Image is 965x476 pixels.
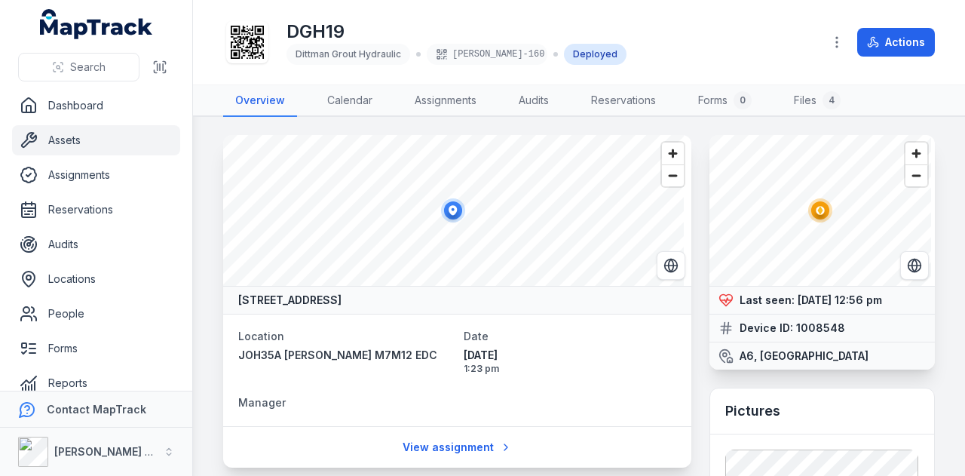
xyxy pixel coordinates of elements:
[709,135,931,286] canvas: Map
[223,135,684,286] canvas: Map
[464,330,489,342] span: Date
[740,349,868,364] strong: A6, [GEOGRAPHIC_DATA]
[238,293,342,308] strong: [STREET_ADDRESS]
[393,433,522,462] a: View assignment
[40,9,153,39] a: MapTrack
[823,91,841,109] div: 4
[12,333,180,364] a: Forms
[238,330,284,342] span: Location
[905,164,927,186] button: Zoom out
[725,401,780,422] h3: Pictures
[18,53,139,81] button: Search
[900,251,929,280] button: Switch to Satellite View
[796,321,845,336] strong: 1008548
[464,348,677,375] time: 01/09/2025, 1:23:19 pm
[464,363,677,375] span: 1:23 pm
[507,85,561,117] a: Audits
[905,143,927,164] button: Zoom in
[315,85,384,117] a: Calendar
[662,143,684,164] button: Zoom in
[12,264,180,294] a: Locations
[657,251,685,280] button: Switch to Satellite View
[662,164,684,186] button: Zoom out
[798,293,882,306] time: 01/09/2025, 12:56:58 pm
[464,348,677,363] span: [DATE]
[798,293,882,306] span: [DATE] 12:56 pm
[564,44,626,65] div: Deployed
[12,125,180,155] a: Assets
[286,20,626,44] h1: DGH19
[857,28,935,57] button: Actions
[70,60,106,75] span: Search
[12,91,180,121] a: Dashboard
[12,299,180,329] a: People
[740,293,795,308] strong: Last seen:
[579,85,668,117] a: Reservations
[734,91,752,109] div: 0
[238,349,437,361] span: JOH35A [PERSON_NAME] M7M12 EDC
[12,160,180,190] a: Assignments
[12,195,180,225] a: Reservations
[12,229,180,259] a: Audits
[740,321,793,336] strong: Device ID:
[47,403,146,416] strong: Contact MapTrack
[403,85,489,117] a: Assignments
[238,348,452,363] a: JOH35A [PERSON_NAME] M7M12 EDC
[223,85,297,117] a: Overview
[782,85,853,117] a: Files4
[686,85,764,117] a: Forms0
[296,48,401,60] span: Dittman Grout Hydraulic
[427,44,547,65] div: [PERSON_NAME]-160
[54,445,178,458] strong: [PERSON_NAME] Group
[238,396,286,409] span: Manager
[12,368,180,398] a: Reports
